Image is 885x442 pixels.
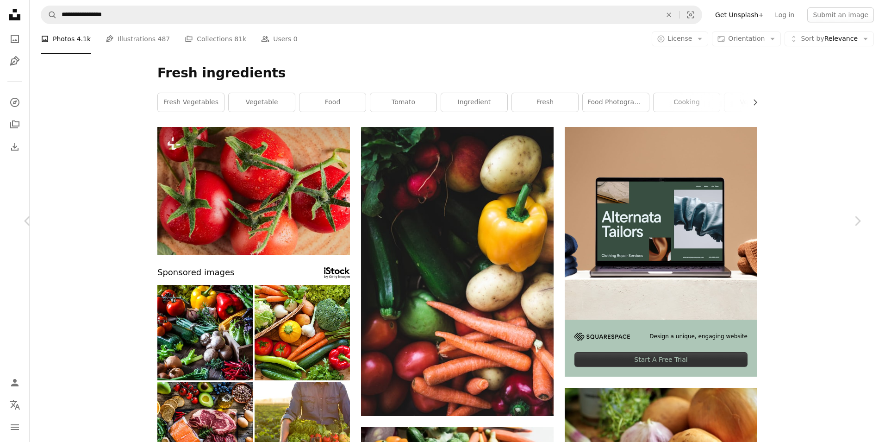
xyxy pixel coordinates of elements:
a: Illustrations [6,52,24,70]
a: Illustrations 487 [106,24,170,54]
span: Sponsored images [157,266,234,279]
button: Language [6,396,24,414]
a: food [299,93,366,112]
span: Orientation [728,35,765,42]
img: Colorful fresh organic vegetables [157,285,253,380]
button: Search Unsplash [41,6,57,24]
a: tomato [370,93,436,112]
h1: Fresh ingredients [157,65,757,82]
span: Relevance [801,34,858,44]
a: Photos [6,30,24,48]
button: License [652,32,709,46]
img: file-1707885205802-88dd96a21c72image [565,127,757,320]
button: Sort byRelevance [785,32,874,46]
button: scroll list to the right [747,93,757,112]
a: vegetable [229,93,295,112]
button: Menu [6,418,24,436]
img: A group of tomatoes sitting on top of a cutting board [157,127,350,255]
span: 487 [158,34,170,44]
button: Visual search [679,6,702,24]
a: Log in [769,7,800,22]
a: Download History [6,138,24,156]
span: Design a unique, engaging website [649,333,748,341]
a: Users 0 [261,24,298,54]
a: A group of tomatoes sitting on top of a cutting board [157,187,350,195]
img: pile of vegetables [361,127,554,416]
a: Get Unsplash+ [710,7,769,22]
a: Next [829,177,885,265]
img: file-1705255347840-230a6ab5bca9image [574,333,630,341]
a: fresh [512,93,578,112]
a: Design a unique, engaging websiteStart A Free Trial [565,127,757,377]
span: 0 [293,34,298,44]
a: fresh vegetables [158,93,224,112]
form: Find visuals sitewide [41,6,702,24]
span: 81k [234,34,246,44]
button: Clear [659,6,679,24]
a: pile of vegetables [361,267,554,275]
a: cooking [654,93,720,112]
a: Log in / Sign up [6,373,24,392]
a: Explore [6,93,24,112]
button: Submit an image [807,7,874,22]
div: Start A Free Trial [574,352,748,367]
button: Orientation [712,32,781,46]
img: Fresh vegetables [255,285,350,380]
a: ingredient [441,93,507,112]
a: Collections 81k [185,24,246,54]
a: Collections [6,115,24,134]
span: Sort by [801,35,824,42]
a: food photography [583,93,649,112]
span: License [668,35,692,42]
a: vegetarian [724,93,791,112]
